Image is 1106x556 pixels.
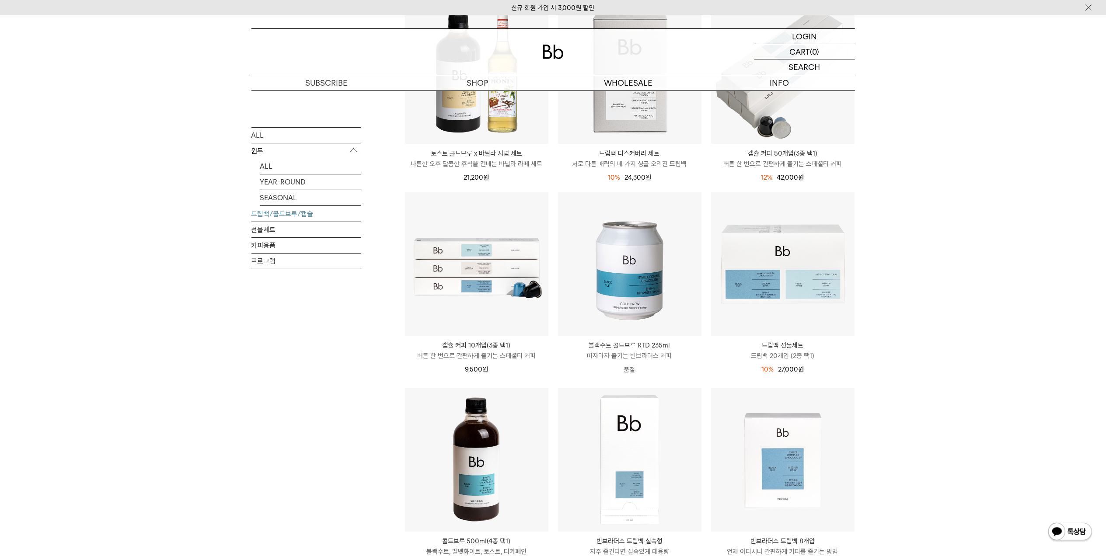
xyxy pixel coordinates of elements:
[625,174,651,181] span: 24,300
[465,365,488,373] span: 9,500
[251,222,361,237] a: 선물세트
[464,174,489,181] span: 21,200
[405,148,548,169] a: 토스트 콜드브루 x 바닐라 시럽 세트 나른한 오후 달콤한 휴식을 건네는 바닐라 라떼 세트
[711,159,855,169] p: 버튼 한 번으로 간편하게 즐기는 스페셜티 커피
[778,365,804,373] span: 27,000
[260,190,361,205] a: SEASONAL
[754,29,855,44] a: LOGIN
[711,340,855,351] p: 드립백 선물세트
[558,536,701,546] p: 빈브라더스 드립백 실속형
[402,75,553,90] a: SHOP
[484,174,489,181] span: 원
[792,29,817,44] p: LOGIN
[790,44,810,59] p: CART
[711,148,855,159] p: 캡슐 커피 50개입(3종 택1)
[260,158,361,174] a: ALL
[798,365,804,373] span: 원
[810,44,820,59] p: (0)
[405,159,548,169] p: 나른한 오후 달콤한 휴식을 건네는 바닐라 라떼 세트
[754,44,855,59] a: CART (0)
[405,351,548,361] p: 버튼 한 번으로 간편하게 즐기는 스페셜티 커피
[405,148,548,159] p: 토스트 콜드브루 x 바닐라 시럽 세트
[711,340,855,361] a: 드립백 선물세트 드립백 20개입 (2종 택1)
[711,351,855,361] p: 드립백 20개입 (2종 택1)
[482,365,488,373] span: 원
[558,192,701,336] img: 블랙수트 콜드브루 RTD 235ml
[251,253,361,268] a: 프로그램
[761,172,773,183] div: 12%
[405,388,548,532] img: 콜드브루 500ml(4종 택1)
[777,174,804,181] span: 42,000
[711,536,855,546] p: 빈브라더스 드립백 8개입
[405,192,548,336] img: 캡슐 커피 10개입(3종 택1)
[711,148,855,169] a: 캡슐 커피 50개입(3종 택1) 버튼 한 번으로 간편하게 즐기는 스페셜티 커피
[558,340,701,361] a: 블랙수트 콜드브루 RTD 235ml 따자마자 즐기는 빈브라더스 커피
[405,536,548,546] p: 콜드브루 500ml(4종 택1)
[711,192,855,336] img: 드립백 선물세트
[251,127,361,142] a: ALL
[553,75,704,90] p: WHOLESALE
[558,148,701,169] a: 드립백 디스커버리 세트 서로 다른 매력의 네 가지 싱글 오리진 드립백
[558,388,701,532] img: 빈브라더스 드립백 실속형
[251,143,361,159] p: 원두
[251,206,361,221] a: 드립백/콜드브루/캡슐
[558,148,701,159] p: 드립백 디스커버리 세트
[711,388,855,532] img: 빈브라더스 드립백 8개입
[251,237,361,253] a: 커피용품
[251,75,402,90] a: SUBSCRIBE
[608,172,620,183] div: 10%
[405,340,548,351] p: 캡슐 커피 10개입(3종 택1)
[558,340,701,351] p: 블랙수트 콜드브루 RTD 235ml
[789,59,820,75] p: SEARCH
[558,351,701,361] p: 따자마자 즐기는 빈브라더스 커피
[761,364,774,375] div: 10%
[704,75,855,90] p: INFO
[512,4,595,12] a: 신규 회원 가입 시 3,000원 할인
[543,45,564,59] img: 로고
[645,174,651,181] span: 원
[405,340,548,361] a: 캡슐 커피 10개입(3종 택1) 버튼 한 번으로 간편하게 즐기는 스페셜티 커피
[799,174,804,181] span: 원
[558,361,701,379] p: 품절
[558,159,701,169] p: 서로 다른 매력의 네 가지 싱글 오리진 드립백
[260,174,361,189] a: YEAR-ROUND
[1047,522,1093,543] img: 카카오톡 채널 1:1 채팅 버튼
